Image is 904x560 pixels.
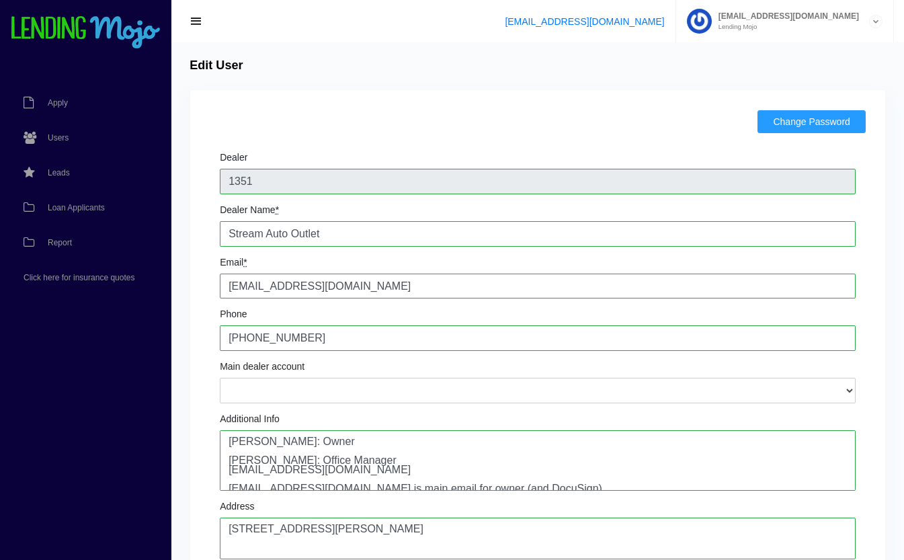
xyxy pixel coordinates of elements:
[220,362,304,371] label: Main dealer account
[243,257,247,268] abbr: required
[220,309,247,319] label: Phone
[220,257,247,267] label: Email
[24,274,134,282] span: Click here for insurance quotes
[220,430,856,491] textarea: [PERSON_NAME]: Owner [PERSON_NAME]: Office Manager [EMAIL_ADDRESS][DOMAIN_NAME] [EMAIL_ADDRESS][D...
[220,518,856,559] textarea: [STREET_ADDRESS][PERSON_NAME]
[48,99,68,107] span: Apply
[220,502,254,511] label: Address
[48,204,105,212] span: Loan Applicants
[276,204,279,215] abbr: required
[48,239,72,247] span: Report
[712,24,859,30] small: Lending Mojo
[10,16,161,50] img: logo-small.png
[220,153,247,162] label: Dealer
[757,110,865,133] button: Change Password
[712,12,859,20] span: [EMAIL_ADDRESS][DOMAIN_NAME]
[220,414,280,424] label: Additional Info
[220,205,279,214] label: Dealer Name
[48,134,69,142] span: Users
[505,16,664,27] a: [EMAIL_ADDRESS][DOMAIN_NAME]
[48,169,70,177] span: Leads
[190,58,243,73] h4: Edit User
[687,9,712,34] img: Profile image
